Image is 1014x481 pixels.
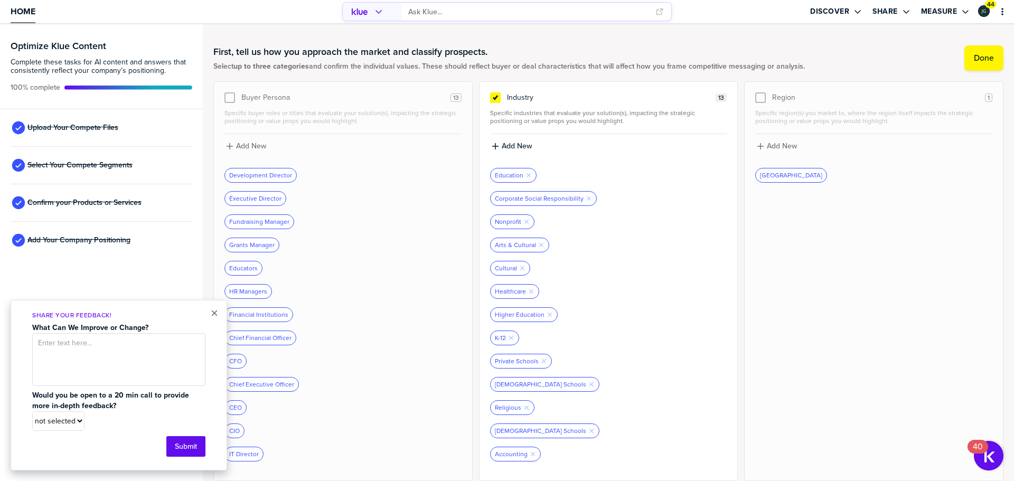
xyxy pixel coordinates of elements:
[547,312,553,318] button: Remove Tag
[502,142,532,151] label: Add New
[27,236,130,244] span: Add Your Company Positioning
[508,335,514,341] button: Remove Tag
[528,288,534,295] button: Remove Tag
[988,94,990,102] span: 1
[32,390,191,411] strong: Would you be open to a 20 min call to provide more in-depth feedback?
[718,94,724,102] span: 13
[987,1,994,8] span: 44
[538,242,544,248] button: Remove Tag
[241,93,290,102] span: Buyer Persona
[979,6,989,16] img: 8115b6274701af056c7659086f8f6cf3-sml.png
[213,62,805,71] span: Select and confirm the individual values. These should reflect buyer or deal characteristics that...
[453,94,459,102] span: 13
[974,53,994,63] label: Done
[974,441,1003,470] button: Open Resource Center, 40 new notifications
[810,7,849,16] label: Discover
[11,58,192,75] span: Complete these tasks for AI content and answers that consistently reflect your company’s position...
[586,195,592,202] button: Remove Tag
[27,161,133,169] span: Select Your Compete Segments
[27,199,142,207] span: Confirm your Products or Services
[755,109,992,125] span: Specific region(s) you market to, where the region itself impacts the strategic positioning or va...
[166,436,205,457] button: Submit
[872,7,898,16] label: Share
[921,7,957,16] label: Measure
[233,61,309,72] strong: up to three categories
[32,311,205,320] p: Share Your Feedback!
[525,172,532,178] button: Remove Tag
[978,5,990,17] div: Jordan Glenn
[213,45,805,58] h1: First, tell us how you approach the market and classify prospects.
[772,93,795,102] span: Region
[11,7,35,16] span: Home
[523,404,530,411] button: Remove Tag
[236,142,266,151] label: Add New
[588,428,595,434] button: Remove Tag
[490,109,727,125] span: Specific industries that evaluate your solution(s), impacting the strategic positioning or value ...
[11,83,60,92] span: Active
[11,41,192,51] h3: Optimize Klue Content
[32,322,148,333] strong: What Can We Improve or Change?
[27,124,118,132] span: Upload Your Compete Files
[523,219,530,225] button: Remove Tag
[224,109,462,125] span: Specific buyer roles or titles that evaluate your solution(s), impacting the strategic positionin...
[541,358,547,364] button: Remove Tag
[767,142,797,151] label: Add New
[530,451,536,457] button: Remove Tag
[211,307,218,319] button: Close
[519,265,525,271] button: Remove Tag
[507,93,533,102] span: Industry
[588,381,595,388] button: Remove Tag
[977,4,991,18] a: Edit Profile
[973,447,983,460] div: 40
[408,3,649,21] input: Ask Klue...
